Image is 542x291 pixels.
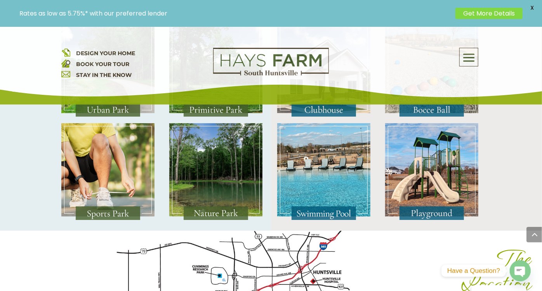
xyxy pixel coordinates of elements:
[213,70,329,77] a: hays farm homes huntsville development
[61,48,70,57] img: design your home
[76,71,132,78] a: STAY IN THE KNOW
[61,123,155,220] img: Amenities_SportsPark
[385,123,478,220] img: Amenities_Playground
[169,123,262,220] img: Amenities_NaturePark
[19,10,452,17] p: Rates as low as 5.75%* with our preferred lender
[277,123,370,220] img: Amenities_SwimmingPool
[455,8,523,19] a: Get More Details
[76,50,135,57] a: DESIGN YOUR HOME
[213,48,329,76] img: Logo
[76,61,129,68] a: BOOK YOUR TOUR
[526,2,538,14] span: X
[61,59,70,68] img: book your home tour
